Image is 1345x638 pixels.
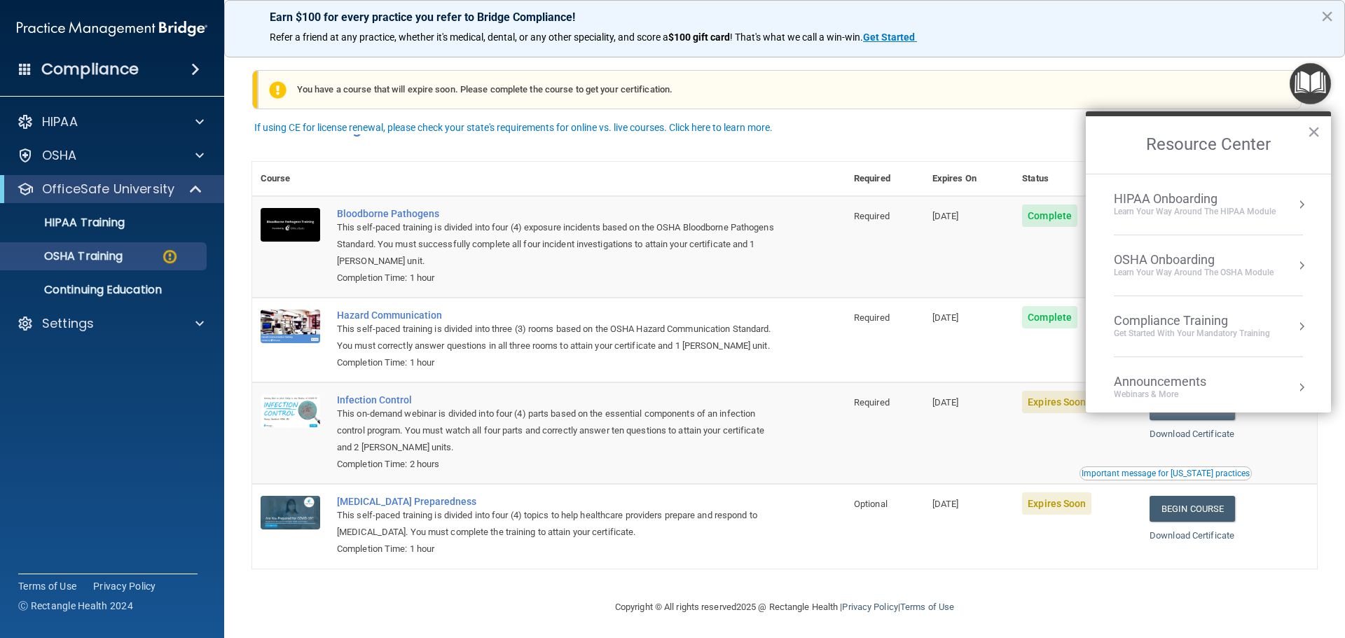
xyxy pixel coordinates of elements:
a: OSHA [17,147,204,164]
div: Completion Time: 1 hour [337,270,775,286]
th: Status [1014,162,1141,196]
span: Refer a friend at any practice, whether it's medical, dental, or any other speciality, and score a [270,32,668,43]
div: HIPAA Onboarding [1114,191,1276,207]
a: Download Certificate [1150,530,1234,541]
div: Learn your way around the OSHA module [1114,267,1274,279]
p: Continuing Education [9,283,200,297]
a: HIPAA [17,113,204,130]
div: This self-paced training is divided into three (3) rooms based on the OSHA Hazard Communication S... [337,321,775,354]
span: Required [854,312,890,323]
div: Compliance Training [1114,313,1270,328]
span: [DATE] [932,312,959,323]
div: If using CE for license renewal, please check your state's requirements for online vs. live cours... [254,123,773,132]
div: Resource Center [1086,111,1331,412]
div: Learn Your Way around the HIPAA module [1114,206,1276,218]
span: Complete [1022,306,1077,328]
h2: Resource Center [1086,116,1331,174]
span: Ⓒ Rectangle Health 2024 [18,599,133,613]
div: Completion Time: 1 hour [337,541,775,557]
p: OSHA Training [9,249,123,263]
p: Settings [42,315,94,332]
a: Download Certificate [1150,429,1234,439]
a: Privacy Policy [93,579,156,593]
th: Required [846,162,924,196]
span: [DATE] [932,211,959,221]
span: [DATE] [932,397,959,408]
span: Required [854,211,890,221]
div: This on-demand webinar is divided into four (4) parts based on the essential components of an inf... [337,405,775,456]
div: Get Started with your mandatory training [1114,328,1270,340]
p: HIPAA [42,113,78,130]
a: [MEDICAL_DATA] Preparedness [337,496,775,507]
div: Copyright © All rights reserved 2025 @ Rectangle Health | | [529,585,1040,630]
th: Expires On [924,162,1014,196]
img: exclamation-circle-solid-warning.7ed2984d.png [269,81,287,99]
a: Terms of Use [900,602,954,612]
div: OSHA Onboarding [1114,252,1274,268]
span: [DATE] [932,499,959,509]
a: Settings [17,315,204,332]
a: Get Started [863,32,917,43]
a: Hazard Communication [337,310,775,321]
div: Completion Time: 2 hours [337,456,775,473]
h4: OSHA Training [252,118,1317,137]
div: Important message for [US_STATE] practices [1082,469,1250,478]
img: warning-circle.0cc9ac19.png [161,248,179,265]
div: You have a course that will expire soon. Please complete the course to get your certification. [258,70,1302,109]
p: OfficeSafe University [42,181,174,197]
strong: $100 gift card [668,32,730,43]
a: Infection Control [337,394,775,405]
span: Optional [854,499,888,509]
p: HIPAA Training [9,216,125,230]
a: Privacy Policy [842,602,897,612]
p: Earn $100 for every practice you refer to Bridge Compliance! [270,11,1299,24]
span: Expires Soon [1022,492,1091,515]
span: Expires Soon [1022,391,1091,413]
div: Completion Time: 1 hour [337,354,775,371]
img: PMB logo [17,15,207,43]
button: If using CE for license renewal, please check your state's requirements for online vs. live cours... [252,120,775,134]
a: Terms of Use [18,579,76,593]
button: Close [1307,120,1320,143]
p: OSHA [42,147,77,164]
div: Webinars & More [1114,389,1234,401]
a: OfficeSafe University [17,181,203,197]
h4: Compliance [41,60,139,79]
button: Close [1320,5,1334,27]
span: Required [854,397,890,408]
span: ! That's what we call a win-win. [730,32,863,43]
strong: Get Started [863,32,915,43]
div: This self-paced training is divided into four (4) topics to help healthcare providers prepare and... [337,507,775,541]
th: Course [252,162,329,196]
a: Begin Course [1150,496,1235,522]
div: Announcements [1114,374,1234,389]
a: Bloodborne Pathogens [337,208,775,219]
div: This self-paced training is divided into four (4) exposure incidents based on the OSHA Bloodborne... [337,219,775,270]
button: Read this if you are a dental practitioner in the state of CA [1080,466,1252,480]
button: Open Resource Center [1290,63,1331,104]
span: Complete [1022,204,1077,227]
